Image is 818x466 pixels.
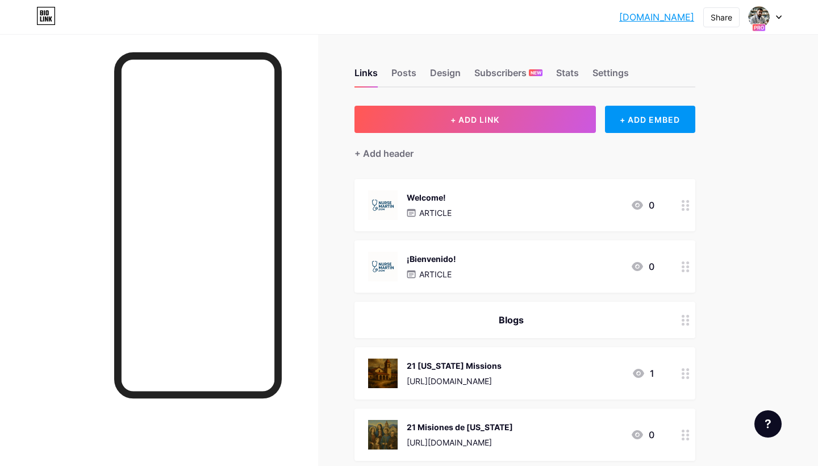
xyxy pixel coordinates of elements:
[556,66,579,86] div: Stats
[407,253,456,265] div: ¡Bienvenido!
[711,11,732,23] div: Share
[419,268,452,280] p: ARTICLE
[407,421,513,433] div: 21 Misiones de [US_STATE]
[354,106,596,133] button: + ADD LINK
[748,6,770,28] img: Martin Rivera-Salas
[430,66,461,86] div: Design
[419,207,452,219] p: ARTICLE
[631,428,654,442] div: 0
[368,190,398,220] img: Welcome!
[368,313,654,327] div: Blogs
[605,106,695,133] div: + ADD EMBED
[631,260,654,273] div: 0
[407,436,513,448] div: [URL][DOMAIN_NAME]
[407,360,502,372] div: 21 [US_STATE] Missions
[592,66,629,86] div: Settings
[632,367,654,380] div: 1
[450,115,499,124] span: + ADD LINK
[391,66,416,86] div: Posts
[368,359,398,388] img: 21 California Missions
[368,252,398,281] img: ¡Bienvenido!
[619,10,694,24] a: [DOMAIN_NAME]
[354,66,378,86] div: Links
[407,192,452,203] div: Welcome!
[407,375,502,387] div: [URL][DOMAIN_NAME]
[631,198,654,212] div: 0
[474,66,542,86] div: Subscribers
[354,147,414,160] div: + Add header
[368,420,398,450] img: 21 Misiones de California
[531,69,541,76] span: NEW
